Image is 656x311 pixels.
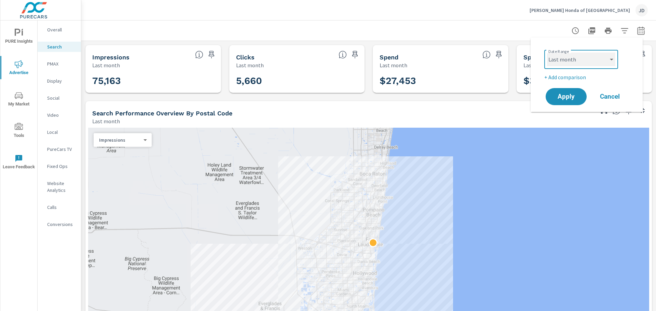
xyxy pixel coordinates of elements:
p: PureCars TV [47,146,76,153]
span: My Market [2,91,35,108]
h5: Impressions [92,54,129,61]
span: Leave Feedback [2,154,35,171]
div: PureCars TV [38,144,81,154]
h5: Spend Per Unit Sold [523,54,585,61]
div: JD [635,4,648,16]
span: Cancel [596,94,624,100]
div: Social [38,93,81,103]
div: Conversions [38,219,81,229]
button: Select Date Range [634,24,648,38]
p: Impressions [99,137,141,143]
span: PURE Insights [2,29,35,45]
div: Fixed Ops [38,161,81,171]
p: PMAX [47,60,76,67]
p: Last month [92,61,120,69]
div: Display [38,76,81,86]
h3: 75,163 [92,75,214,87]
div: Website Analytics [38,178,81,195]
button: "Export Report to PDF" [585,24,599,38]
p: + Add comparison [544,73,632,81]
p: Video [47,112,76,118]
p: Last month [380,61,407,69]
p: Social [47,95,76,101]
h5: Search Performance Overview By Postal Code [92,110,232,117]
p: Last month [523,61,551,69]
div: nav menu [0,20,37,178]
p: Overall [47,26,76,33]
h3: 5,660 [236,75,358,87]
h3: $327 [523,75,645,87]
span: Tools [2,123,35,140]
p: Website Analytics [47,180,76,194]
div: Impressions [94,137,146,143]
div: PMAX [38,59,81,69]
span: Advertise [2,60,35,77]
span: Apply [552,94,580,100]
button: Apply [546,88,587,105]
p: Display [47,77,76,84]
span: Save this to your personalized report [350,49,360,60]
span: The number of times an ad was clicked by a consumer. [339,51,347,59]
h5: Clicks [236,54,255,61]
span: The amount of money spent on advertising during the period. [482,51,491,59]
span: Save this to your personalized report [206,49,217,60]
div: Video [38,110,81,120]
h5: Spend [380,54,398,61]
p: Local [47,129,76,136]
div: Overall [38,25,81,35]
div: Search [38,42,81,52]
p: Last month [92,117,120,125]
p: Conversions [47,221,76,228]
span: The number of times an ad was shown on your behalf. [195,51,203,59]
p: Calls [47,204,76,211]
button: Cancel [589,88,630,105]
div: Local [38,127,81,137]
p: [PERSON_NAME] Honda of [GEOGRAPHIC_DATA] [530,7,630,13]
h3: $27,453 [380,75,502,87]
div: Calls [38,202,81,212]
span: Save this to your personalized report [493,49,504,60]
p: Fixed Ops [47,163,76,170]
p: Last month [236,61,264,69]
p: Search [47,43,76,50]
